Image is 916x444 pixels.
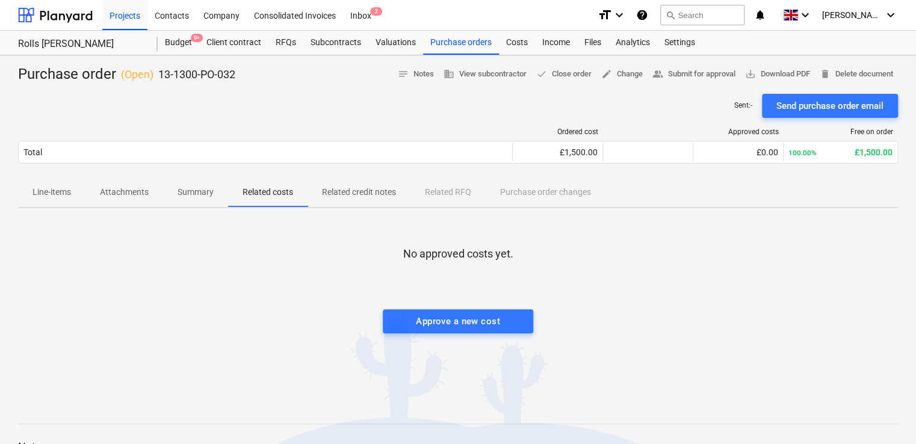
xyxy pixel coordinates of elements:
[370,7,382,16] span: 2
[657,31,702,55] a: Settings
[822,10,882,20] span: [PERSON_NAME]
[368,31,423,55] a: Valuations
[403,247,513,261] p: No approved costs yet.
[698,128,779,136] div: Approved costs
[23,147,42,157] div: Total
[740,65,815,84] button: Download PDF
[100,186,149,199] p: Attachments
[596,65,648,84] button: Change
[648,65,740,84] button: Submit for approval
[423,31,499,55] a: Purchase orders
[383,309,533,333] button: Approve a new cost
[518,147,598,157] div: £1,500.00
[745,69,756,79] span: save_alt
[788,149,817,157] small: 100.00%
[398,67,434,81] span: Notes
[734,100,752,111] p: Sent : -
[884,8,898,22] i: keyboard_arrow_down
[303,31,368,55] a: Subcontracts
[788,147,893,157] div: £1,500.00
[598,8,612,22] i: format_size
[820,69,831,79] span: delete
[158,67,235,82] p: 13-1300-PO-032
[178,186,214,199] p: Summary
[18,65,235,84] div: Purchase order
[158,31,199,55] a: Budget9+
[612,8,627,22] i: keyboard_arrow_down
[268,31,303,55] a: RFQs
[121,67,153,82] p: ( Open )
[798,8,812,22] i: keyboard_arrow_down
[536,67,592,81] span: Close order
[32,186,71,199] p: Line-items
[444,69,454,79] span: business
[601,69,612,79] span: edit
[535,31,577,55] a: Income
[601,67,643,81] span: Change
[577,31,608,55] a: Files
[856,386,916,444] iframe: Chat Widget
[608,31,657,55] a: Analytics
[652,69,663,79] span: people_alt
[518,128,598,136] div: Ordered cost
[444,67,527,81] span: View subcontractor
[652,67,735,81] span: Submit for approval
[660,5,744,25] button: Search
[762,94,898,118] button: Send purchase order email
[199,31,268,55] a: Client contract
[439,65,531,84] button: View subcontractor
[416,313,500,329] div: Approve a new cost
[158,31,199,55] div: Budget
[666,10,675,20] span: search
[191,34,203,42] span: 9+
[18,38,143,51] div: Rolls [PERSON_NAME]
[499,31,535,55] a: Costs
[322,186,396,199] p: Related credit notes
[788,128,893,136] div: Free on order
[815,65,898,84] button: Delete document
[393,65,439,84] button: Notes
[531,65,596,84] button: Close order
[636,8,648,22] i: Knowledge base
[745,67,810,81] span: Download PDF
[698,147,778,157] div: £0.00
[820,67,893,81] span: Delete document
[754,8,766,22] i: notifications
[398,69,409,79] span: notes
[536,69,547,79] span: done
[776,98,884,114] div: Send purchase order email
[243,186,293,199] p: Related costs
